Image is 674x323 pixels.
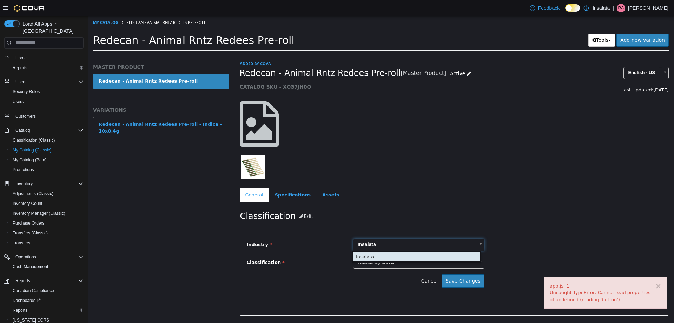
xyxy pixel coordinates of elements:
span: Adjustments (Classic) [13,191,53,196]
div: Ryan Anthony [617,4,625,12]
span: Users [13,99,24,104]
span: Promotions [10,166,84,174]
a: Inventory Manager (Classic) [10,209,68,218]
button: Users [1,77,86,87]
button: Reports [13,277,33,285]
button: Home [1,53,86,63]
button: My Catalog (Classic) [7,145,86,155]
span: Feedback [538,5,560,12]
span: My Catalog (Beta) [13,157,47,163]
span: Reports [15,278,30,284]
span: Users [13,78,84,86]
a: Transfers (Classic) [10,229,51,237]
span: Reports [13,65,27,71]
a: Transfers [10,239,33,247]
span: Home [13,53,84,62]
p: Insalata [593,4,610,12]
a: Reports [10,64,30,72]
span: Operations [15,254,36,260]
button: Inventory Manager (Classic) [7,208,86,218]
button: Users [13,78,29,86]
img: Cova [14,5,45,12]
span: Reports [13,277,84,285]
button: Canadian Compliance [7,286,86,296]
span: Transfers (Classic) [10,229,84,237]
span: Adjustments (Classic) [10,189,84,198]
span: Promotions [13,167,34,173]
a: Home [13,54,29,62]
div: app.js: 1 Uncaught TypeError: Cannot read properties of undefined (reading 'button') [462,266,574,287]
span: Inventory Count [10,199,84,208]
span: Security Roles [10,88,84,96]
a: Dashboards [7,296,86,305]
span: Reports [10,306,84,315]
button: Transfers (Classic) [7,228,86,238]
button: Promotions [7,165,86,175]
a: Cash Management [10,263,51,271]
button: Users [7,97,86,106]
button: Cash Management [7,262,86,272]
span: Purchase Orders [10,219,84,227]
a: Feedback [527,1,562,15]
span: Reports [10,64,84,72]
span: Customers [15,114,36,119]
a: Security Roles [10,88,42,96]
button: Reports [1,276,86,286]
a: Reports [10,306,30,315]
span: My Catalog (Beta) [10,156,84,164]
a: Dashboards [10,296,44,305]
span: Inventory Manager (Classic) [13,211,65,216]
a: Customers [13,112,39,121]
button: My Catalog (Beta) [7,155,86,165]
button: Operations [1,252,86,262]
a: Canadian Compliance [10,286,57,295]
span: Classification (Classic) [10,136,84,144]
div: Insalata [266,236,392,246]
a: Purchase Orders [10,219,47,227]
button: Catalog [1,125,86,135]
button: Transfers [7,238,86,248]
button: × [567,266,574,274]
span: Cash Management [13,264,48,270]
button: Classification (Classic) [7,135,86,145]
a: Adjustments (Classic) [10,189,56,198]
span: Catalog [13,126,84,135]
button: Adjustments (Classic) [7,189,86,199]
span: Inventory [13,180,84,188]
span: Inventory Manager (Classic) [10,209,84,218]
span: Transfers [13,240,30,246]
button: Inventory [13,180,35,188]
span: Transfers (Classic) [13,230,48,236]
button: Inventory Count [7,199,86,208]
span: RA [618,4,624,12]
span: [US_STATE] CCRS [13,317,49,323]
span: Users [15,79,26,85]
span: Classification (Classic) [13,137,55,143]
button: Reports [7,63,86,73]
a: Users [10,97,26,106]
span: My Catalog (Classic) [13,147,52,153]
button: Operations [13,253,39,261]
span: Dashboards [13,298,41,303]
a: Promotions [10,166,37,174]
a: Classification (Classic) [10,136,58,144]
span: Reports [13,308,27,313]
button: Catalog [13,126,33,135]
button: Customers [1,111,86,121]
span: Home [15,55,27,61]
span: Users [10,97,84,106]
p: | [613,4,614,12]
span: Catalog [15,128,30,133]
button: Security Roles [7,87,86,97]
button: Reports [7,305,86,315]
span: Purchase Orders [13,220,45,226]
a: My Catalog (Beta) [10,156,49,164]
button: Inventory [1,179,86,189]
input: Dark Mode [565,4,580,12]
span: Load All Apps in [GEOGRAPHIC_DATA] [20,20,84,34]
span: My Catalog (Classic) [10,146,84,154]
span: Customers [13,111,84,120]
span: Security Roles [13,89,40,95]
a: My Catalog (Classic) [10,146,54,154]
